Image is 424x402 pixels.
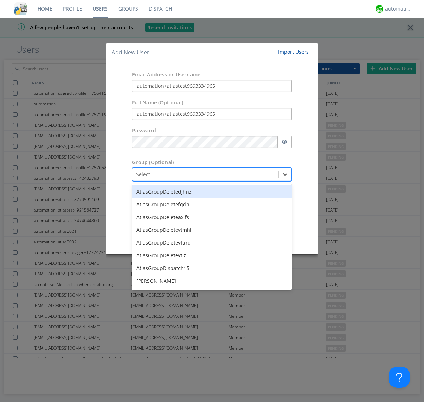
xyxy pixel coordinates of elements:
div: Import Users [278,48,309,56]
label: Password [132,127,156,134]
input: e.g. email@address.com, Housekeeping1 [132,80,292,92]
h4: Add New User [112,48,149,57]
div: AtlasGroupDeletedjhnz [132,185,292,198]
label: Email Address or Username [132,71,200,78]
input: Julie Appleseed [132,108,292,120]
div: AtlasGroupDeletevtmhi [132,224,292,236]
img: cddb5a64eb264b2086981ab96f4c1ba7 [14,2,27,15]
div: AtlasGroupDispatch15 [132,262,292,275]
label: Full Name (Optional) [132,99,183,106]
div: AtlasGroupDeletefqdni [132,198,292,211]
img: d2d01cd9b4174d08988066c6d424eccd [376,5,383,13]
div: AtlasGroupDeletevtlzi [132,249,292,262]
div: [PERSON_NAME] [132,275,292,287]
div: AtlasGroupDeletevfurq [132,236,292,249]
div: AtlasGroupDeleteovzmc [132,287,292,300]
div: automation+atlas [385,5,412,12]
label: Group (Optional) [132,159,174,166]
div: AtlasGroupDeleteaxlfs [132,211,292,224]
